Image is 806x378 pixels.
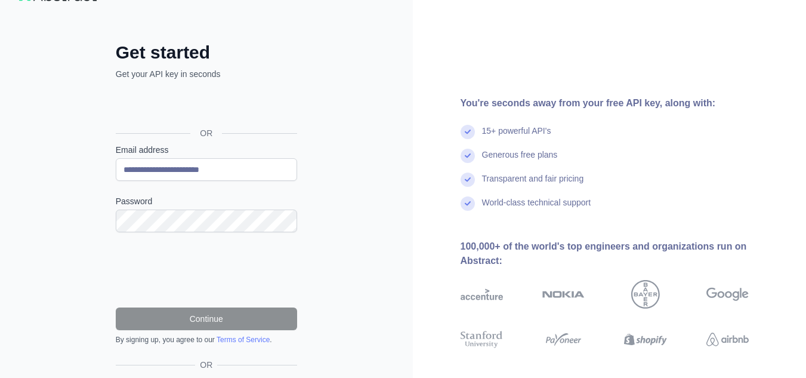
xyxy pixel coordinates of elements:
[461,96,788,110] div: You're seconds away from your free API key, along with:
[482,125,551,149] div: 15+ powerful API's
[116,68,297,80] p: Get your API key in seconds
[482,173,584,196] div: Transparent and fair pricing
[110,93,301,119] iframe: Botón Iniciar sesión con Google
[116,195,297,207] label: Password
[461,280,503,309] img: accenture
[706,329,749,351] img: airbnb
[461,149,475,163] img: check mark
[542,329,585,351] img: payoneer
[217,336,270,344] a: Terms of Service
[461,196,475,211] img: check mark
[706,280,749,309] img: google
[631,280,660,309] img: bayer
[542,280,585,309] img: nokia
[461,173,475,187] img: check mark
[116,247,297,293] iframe: reCAPTCHA
[116,144,297,156] label: Email address
[461,125,475,139] img: check mark
[482,149,558,173] div: Generous free plans
[624,329,666,351] img: shopify
[116,42,297,63] h2: Get started
[461,329,503,351] img: stanford university
[482,196,591,220] div: World-class technical support
[116,308,297,330] button: Continue
[116,335,297,345] div: By signing up, you agree to our .
[461,239,788,268] div: 100,000+ of the world's top engineers and organizations run on Abstract:
[195,359,217,371] span: OR
[190,127,222,139] span: OR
